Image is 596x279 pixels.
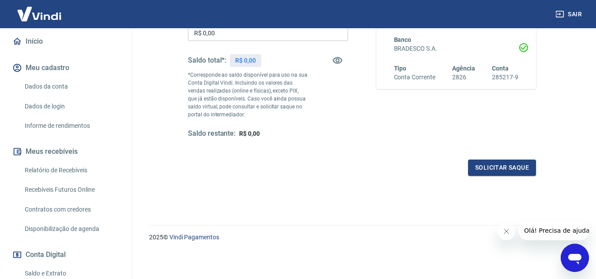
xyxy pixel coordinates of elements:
a: Contratos com credores [21,201,121,219]
span: R$ 0,00 [239,130,260,137]
span: Olá! Precisa de ajuda? [5,6,74,13]
p: R$ 0,00 [235,56,256,65]
a: Vindi Pagamentos [169,234,219,241]
button: Solicitar saque [468,160,536,176]
span: Tipo [394,65,407,72]
h6: 2826 [452,73,475,82]
a: Dados de login [21,97,121,115]
h5: Saldo total*: [188,56,226,65]
button: Conta Digital [11,245,121,264]
a: Início [11,32,121,51]
a: Disponibilização de agenda [21,220,121,238]
h6: 285217-9 [492,73,518,82]
button: Sair [554,6,585,22]
h6: Conta Corrente [394,73,435,82]
h6: BRADESCO S.A. [394,44,519,53]
button: Meus recebíveis [11,142,121,161]
p: 2025 © [149,233,575,242]
iframe: Mensagem da empresa [519,221,589,240]
a: Informe de rendimentos [21,117,121,135]
span: Banco [394,36,412,43]
span: Agência [452,65,475,72]
img: Vindi [11,0,68,27]
p: *Corresponde ao saldo disponível para uso na sua Conta Digital Vindi. Incluindo os valores das ve... [188,71,308,119]
a: Dados da conta [21,78,121,96]
iframe: Fechar mensagem [498,223,515,240]
span: Conta [492,65,509,72]
a: Relatório de Recebíveis [21,161,121,179]
iframe: Botão para abrir a janela de mensagens [561,244,589,272]
a: Recebíveis Futuros Online [21,181,121,199]
button: Meu cadastro [11,58,121,78]
h5: Saldo restante: [188,129,236,138]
